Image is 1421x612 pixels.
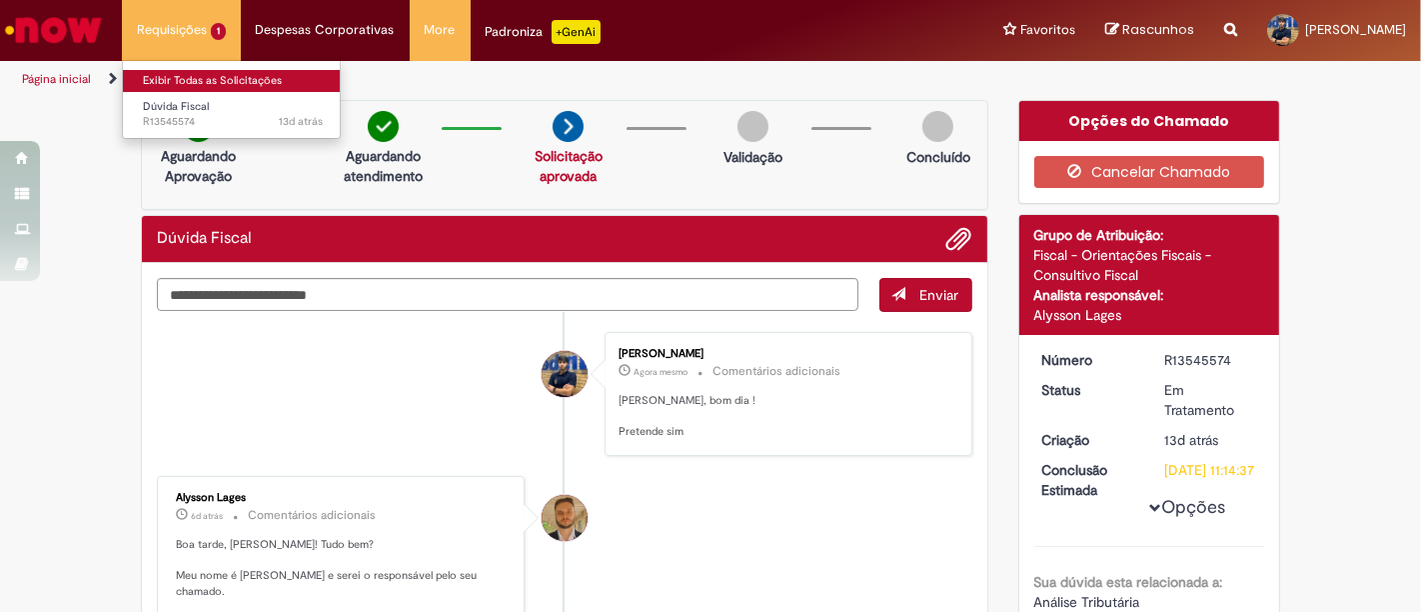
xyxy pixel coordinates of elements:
[1164,431,1218,449] span: 13d atrás
[723,147,782,167] p: Validação
[335,146,432,186] p: Aguardando atendimento
[535,147,603,185] a: Solicitação aprovada
[256,20,395,40] span: Despesas Corporativas
[248,507,376,524] small: Comentários adicionais
[542,495,588,541] div: Alysson Lages
[137,20,207,40] span: Requisições
[143,114,323,130] span: R13545574
[920,286,959,304] span: Enviar
[211,23,226,40] span: 1
[150,146,247,186] p: Aguardando Aprovação
[1034,305,1265,325] div: Alysson Lages
[619,393,951,440] p: [PERSON_NAME], bom dia ! Pretende sim
[634,366,688,378] time: 30/09/2025 10:49:20
[425,20,456,40] span: More
[1034,156,1265,188] button: Cancelar Chamado
[1105,21,1194,40] a: Rascunhos
[191,510,223,522] span: 6d atrás
[22,71,91,87] a: Página inicial
[1164,431,1218,449] time: 18/09/2025 07:31:18
[157,230,252,248] h2: Dúvida Fiscal Histórico de tíquete
[486,20,601,44] div: Padroniza
[712,363,840,380] small: Comentários adicionais
[2,10,105,50] img: ServiceNow
[279,114,323,129] span: 13d atrás
[1027,460,1150,500] dt: Conclusão Estimada
[922,111,953,142] img: img-circle-grey.png
[143,99,209,114] span: Dúvida Fiscal
[1034,225,1265,245] div: Grupo de Atribuição:
[15,61,932,98] ul: Trilhas de página
[906,147,970,167] p: Concluído
[737,111,768,142] img: img-circle-grey.png
[176,492,509,504] div: Alysson Lages
[1164,460,1257,480] div: [DATE] 11:14:37
[1034,285,1265,305] div: Analista responsável:
[634,366,688,378] span: Agora mesmo
[1034,593,1140,611] span: Análise Tributária
[1027,350,1150,370] dt: Número
[1034,573,1223,591] b: Sua dúvida esta relacionada a:
[879,278,972,312] button: Enviar
[1164,430,1257,450] div: 18/09/2025 07:31:18
[157,278,858,311] textarea: Digite sua mensagem aqui...
[1034,245,1265,285] div: Fiscal - Orientações Fiscais - Consultivo Fiscal
[552,20,601,44] p: +GenAi
[1164,350,1257,370] div: R13545574
[123,70,343,92] a: Exibir Todas as Solicitações
[191,510,223,522] time: 24/09/2025 14:34:43
[619,348,951,360] div: [PERSON_NAME]
[542,351,588,397] div: Luiz Hermida Sales Viana
[1305,21,1406,38] span: [PERSON_NAME]
[123,96,343,133] a: Aberto R13545574 : Dúvida Fiscal
[1019,101,1280,141] div: Opções do Chamado
[1027,430,1150,450] dt: Criação
[1020,20,1075,40] span: Favoritos
[368,111,399,142] img: check-circle-green.png
[279,114,323,129] time: 18/09/2025 07:31:19
[122,60,341,139] ul: Requisições
[1164,380,1257,420] div: Em Tratamento
[946,226,972,252] button: Adicionar anexos
[1122,20,1194,39] span: Rascunhos
[1027,380,1150,400] dt: Status
[553,111,584,142] img: arrow-next.png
